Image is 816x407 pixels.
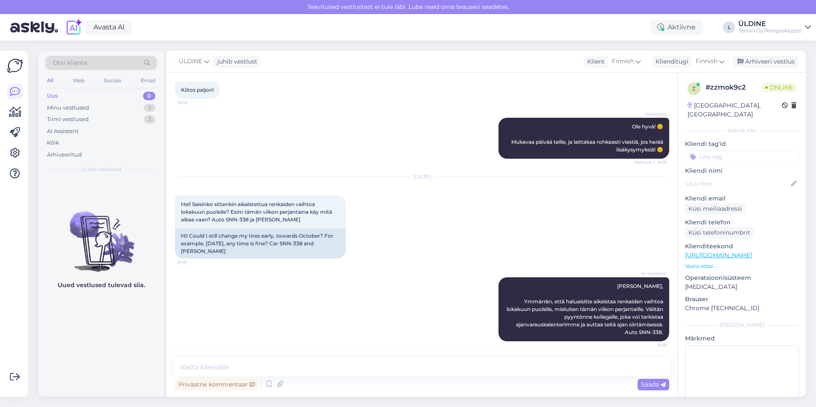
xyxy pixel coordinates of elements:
div: Email [139,75,157,86]
span: Otsi kliente [53,58,87,67]
p: Kliendi nimi [685,166,799,175]
div: juhib vestlust [214,57,257,66]
p: Kliendi email [685,194,799,203]
img: Askly Logo [7,58,23,74]
span: ÜLDINE [179,57,202,66]
span: Finnish [696,57,717,66]
span: Saada [641,381,666,388]
div: Socials [102,75,123,86]
span: 16:19 [178,99,210,106]
div: Minu vestlused [47,104,89,112]
span: AI Assistent [635,270,667,277]
p: Uued vestlused tulevad siia. [58,281,145,290]
div: # zzmok9c2 [705,82,762,93]
div: Arhiveeritud [47,151,82,159]
p: Kliendi telefon [685,218,799,227]
div: All [45,75,55,86]
a: ÜLDINETeinari Oy/Rengaskirppis [738,20,811,34]
p: Chrome [TECHNICAL_ID] [685,304,799,313]
a: [URL][DOMAIN_NAME] [685,251,752,259]
div: Kliendi info [685,127,799,134]
span: 8:49 [635,342,667,348]
span: Teadmatu [635,111,667,117]
p: Kliendi tag'id [685,140,799,148]
div: 0 [143,92,155,100]
div: Klient [584,57,605,66]
span: Kiitos paljon! [181,87,214,93]
div: Privaatne kommentaar [175,379,258,390]
div: Uus [47,92,58,100]
div: Tiimi vestlused [47,115,89,124]
p: Brauser [685,295,799,304]
div: [GEOGRAPHIC_DATA], [GEOGRAPHIC_DATA] [688,101,782,119]
div: 3 [144,104,155,112]
div: 3 [144,115,155,124]
span: 8:48 [178,259,210,265]
div: AI Assistent [47,127,79,136]
p: [MEDICAL_DATA] [685,282,799,291]
span: Finnish [612,57,634,66]
input: Lisa tag [685,150,799,163]
div: Hi! Could I still change my tires early, towards October? For example, [DATE], any time is fine? ... [175,229,346,259]
p: Märkmed [685,334,799,343]
div: Klienditugi [652,57,688,66]
span: Hei! Saisinko sittenkin aikaistettua renkaiden vaihtoa lokakuun puolelle? Esim tämän viikon perja... [181,201,333,223]
span: Uued vestlused [82,166,121,173]
span: Online [762,83,796,92]
div: L [723,21,735,33]
div: [DATE] [175,173,669,181]
div: Aktiivne [650,20,702,35]
div: [PERSON_NAME] [685,321,799,329]
input: Lisa nimi [685,179,789,189]
div: Küsi telefoninumbrit [685,227,754,238]
span: [PERSON_NAME], Ymmärrän, että haluaisitte aikaistaa renkaiden vaihtoa lokakuun puolelle, mieluite... [507,283,664,335]
p: Vaata edasi ... [685,262,799,270]
span: Nähtud ✓ 16:19 [635,159,667,166]
div: Küsi meiliaadressi [685,203,746,215]
div: Teinari Oy/Rengaskirppis [738,27,801,34]
div: ÜLDINE [738,20,801,27]
p: Operatsioonisüsteem [685,273,799,282]
span: z [692,85,696,92]
img: explore-ai [65,18,83,36]
p: Klienditeekond [685,242,799,251]
img: No chats [38,196,164,273]
a: Avasta AI [86,20,132,35]
div: Kõik [47,139,59,147]
div: Web [71,75,86,86]
div: Arhiveeri vestlus [732,56,798,67]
